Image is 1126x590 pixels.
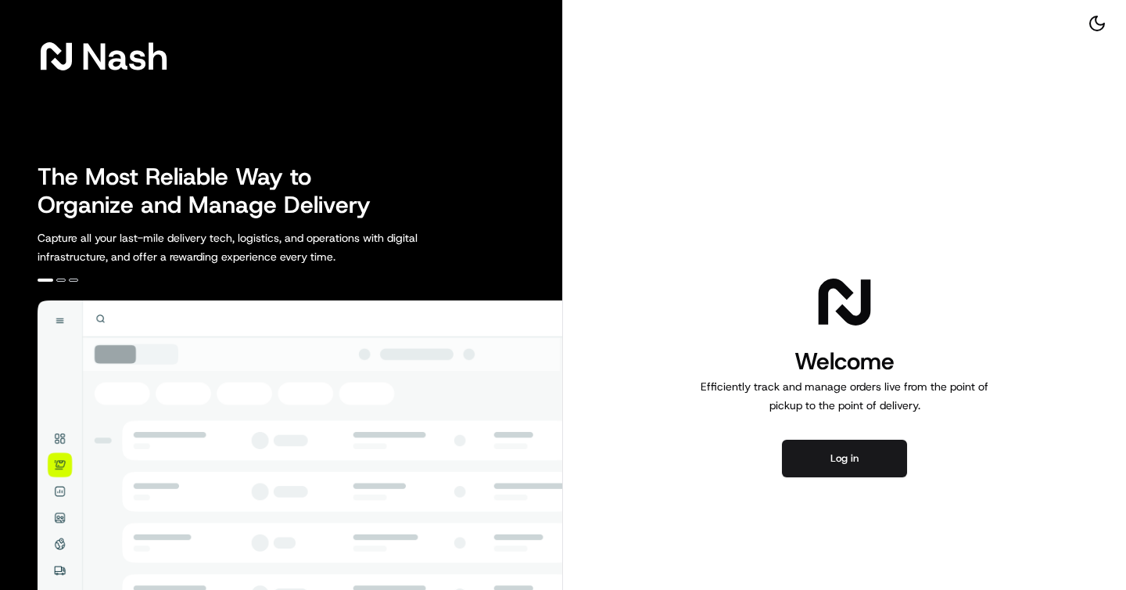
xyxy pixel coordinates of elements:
p: Capture all your last-mile delivery tech, logistics, and operations with digital infrastructure, ... [38,228,488,266]
span: Nash [81,41,168,72]
h2: The Most Reliable Way to Organize and Manage Delivery [38,163,388,219]
h1: Welcome [694,346,995,377]
button: Log in [782,440,907,477]
p: Efficiently track and manage orders live from the point of pickup to the point of delivery. [694,377,995,415]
